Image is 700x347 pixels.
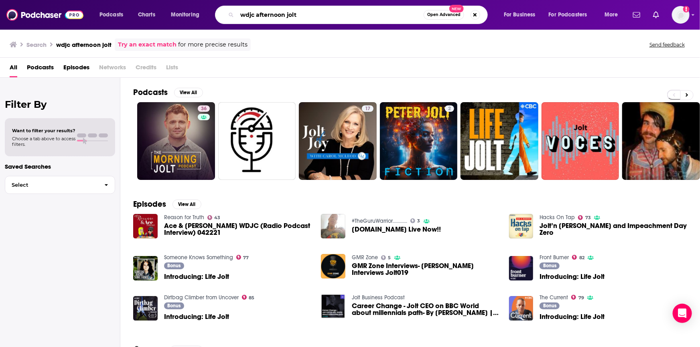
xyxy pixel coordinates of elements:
[6,7,83,22] img: Podchaser - Follow, Share and Rate Podcasts
[133,199,201,209] a: EpisodesView All
[249,296,254,300] span: 85
[448,105,451,113] span: 2
[5,99,115,110] h2: Filter By
[683,6,690,12] svg: Add a profile image
[201,105,207,113] span: 36
[321,214,345,238] img: WDJCradio.com Live Now!!
[133,87,203,97] a: PodcastsView All
[136,61,156,77] span: Credits
[352,254,378,261] a: GMR Zone
[579,256,584,260] span: 82
[572,255,584,260] a: 82
[63,61,89,77] a: Episodes
[118,40,177,49] a: Try an exact match
[138,9,155,20] span: Charts
[321,294,345,319] img: Career Change - Jolt CEO on BBC World about millennials path- By Roei Deutsch | Jolt business school
[549,9,587,20] span: For Podcasters
[540,214,575,221] a: Hacks On Tap
[449,5,464,12] span: New
[630,8,643,22] a: Show notifications dropdown
[214,216,220,220] span: 43
[321,254,345,278] img: GMR Zone Interviews- Troy Interviews Jolt019
[543,303,556,308] span: Bonus
[509,214,534,238] img: Jolt’n Joe Biden and Impeachment Day Zero
[352,303,499,316] span: Career Change - Jolt CEO on BBC World about millennials path- By [PERSON_NAME] | Jolt business sc...
[543,263,556,268] span: Bonus
[26,41,47,48] h3: Search
[352,218,407,224] a: #TheGuruWarrior............
[178,40,248,49] span: for more precise results
[509,256,534,280] img: Introducing: Life Jolt
[650,8,662,22] a: Show notifications dropdown
[5,182,98,188] span: Select
[672,6,690,24] button: Show profile menu
[504,9,536,20] span: For Business
[672,6,690,24] span: Logged in as BenLaurro
[605,9,618,20] span: More
[165,8,210,21] button: open menu
[5,163,115,170] p: Saved Searches
[540,273,605,280] a: Introducing: Life Jolt
[137,102,215,180] a: 36
[647,41,687,48] button: Send feedback
[164,313,229,320] a: Introducing: Life Jolt
[164,294,239,301] a: Dirtbag Climber from Uncover
[540,222,687,236] a: Jolt’n Joe Biden and Impeachment Day Zero
[164,273,229,280] span: Introducing: Life Jolt
[418,219,420,223] span: 3
[174,88,203,97] button: View All
[172,200,201,209] button: View All
[12,128,75,133] span: Want to filter your results?
[540,313,605,320] span: Introducing: Life Jolt
[5,176,115,194] button: Select
[133,214,158,238] img: Ace & Roxanne WDJC (Radio Podcast Interview) 042221
[578,215,591,220] a: 73
[164,222,312,236] a: Ace & Roxanne WDJC (Radio Podcast Interview) 042221
[352,262,499,276] span: GMR Zone Interviews- [PERSON_NAME] Interviews Jolt019
[585,216,591,220] span: 73
[133,256,158,280] img: Introducing: Life Jolt
[164,214,204,221] a: Reason for Truth
[410,218,420,223] a: 3
[540,254,569,261] a: Front Burner
[237,8,424,21] input: Search podcasts, credits, & more...
[509,296,534,321] img: Introducing: Life Jolt
[427,13,461,17] span: Open Advanced
[164,222,312,236] span: Ace & [PERSON_NAME] WDJC (Radio Podcast Interview) 042221
[94,8,134,21] button: open menu
[544,8,599,21] button: open menu
[424,10,464,20] button: Open AdvancedNew
[352,226,441,233] a: WDJCradio.com Live Now!!
[133,199,166,209] h2: Episodes
[27,61,54,77] a: Podcasts
[56,41,112,48] h3: wdjc afternoon jolt
[133,296,158,321] img: Introducing: Life Jolt
[243,256,249,260] span: 77
[207,215,221,220] a: 43
[380,102,458,180] a: 2
[388,256,391,260] span: 5
[352,303,499,316] a: Career Change - Jolt CEO on BBC World about millennials path- By Roei Deutsch | Jolt business school
[198,105,210,112] a: 36
[133,87,168,97] h2: Podcasts
[672,6,690,24] img: User Profile
[10,61,17,77] a: All
[599,8,628,21] button: open menu
[133,8,160,21] a: Charts
[540,222,687,236] span: Jolt’n [PERSON_NAME] and Impeachment Day Zero
[381,255,391,260] a: 5
[164,254,233,261] a: Someone Knows Something
[167,303,181,308] span: Bonus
